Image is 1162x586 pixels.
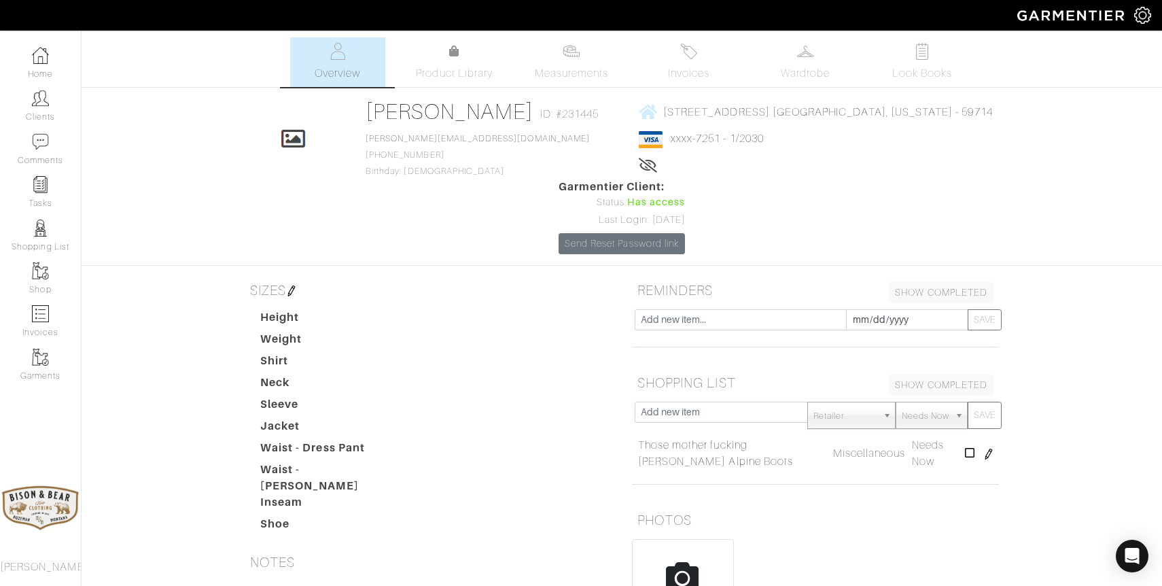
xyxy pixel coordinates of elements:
span: [STREET_ADDRESS] [GEOGRAPHIC_DATA], [US_STATE] - 59714 [663,105,993,118]
span: Wardrobe [781,65,830,82]
span: Garmentier Client: [559,179,685,195]
div: Status: [559,195,685,210]
a: xxxx-7251 - 1/2030 [671,133,764,145]
dt: Weight [250,331,405,353]
a: Look Books [875,37,970,87]
a: SHOW COMPLETED [889,375,993,396]
img: dashboard-icon-dbcd8f5a0b271acd01030246c82b418ddd0df26cd7fceb0bd07c9910d44c42f6.png [32,47,49,64]
a: Invoices [641,37,736,87]
span: Invoices [668,65,709,82]
a: SHOW COMPLETED [889,282,993,303]
span: Has access [627,195,686,210]
dt: Jacket [250,418,405,440]
span: Measurements [535,65,609,82]
img: orders-icon-0abe47150d42831381b5fb84f609e132dff9fe21cb692f30cb5eec754e2cba89.png [32,305,49,322]
h5: SIZES [245,277,612,304]
dt: Shirt [250,353,405,375]
dt: Waist - [PERSON_NAME] [250,462,405,494]
a: [PERSON_NAME][EMAIL_ADDRESS][DOMAIN_NAME] [366,134,590,143]
span: Overview [315,65,360,82]
h5: NOTES [245,549,612,576]
h5: PHOTOS [632,506,999,534]
img: stylists-icon-eb353228a002819b7ec25b43dbf5f0378dd9e0616d9560372ff212230b889e62.png [32,220,49,237]
img: comment-icon-a0a6a9ef722e966f86d9cbdc48e553b5cf19dbc54f86b18d962a5391bc8f6eb6.png [32,133,49,150]
dt: Inseam [250,494,405,516]
h5: SHOPPING LIST [632,369,999,396]
a: Product Library [407,44,502,82]
dt: Height [250,309,405,331]
span: Needs Now [902,402,949,430]
span: Retailer [813,402,877,430]
div: Open Intercom Messenger [1116,540,1148,572]
a: Those mother fucking [PERSON_NAME] Alpine Boots [638,437,826,470]
button: SAVE [968,309,1002,330]
span: Product Library [416,65,493,82]
a: Overview [290,37,385,87]
img: pen-cf24a1663064a2ec1b9c1bd2387e9de7a2fa800b781884d57f21acf72779bad2.png [983,449,994,460]
img: orders-27d20c2124de7fd6de4e0e44c1d41de31381a507db9b33961299e4e07d508b8c.svg [680,43,697,60]
img: reminder-icon-8004d30b9f0a5d33ae49ab947aed9ed385cf756f9e5892f1edd6e32f2345188e.png [32,176,49,193]
img: measurements-466bbee1fd09ba9460f595b01e5d73f9e2bff037440d3c8f018324cb6cdf7a4a.svg [563,43,580,60]
img: visa-934b35602734be37eb7d5d7e5dbcd2044c359bf20a24dc3361ca3fa54326a8a7.png [639,131,663,148]
img: pen-cf24a1663064a2ec1b9c1bd2387e9de7a2fa800b781884d57f21acf72779bad2.png [286,286,297,296]
img: todo-9ac3debb85659649dc8f770b8b6100bb5dab4b48dedcbae339e5042a72dfd3cc.svg [914,43,931,60]
span: [PHONE_NUMBER] Birthday: [DEMOGRAPHIC_DATA] [366,134,590,176]
input: Add new item [635,402,808,423]
dt: Sleeve [250,396,405,418]
dt: Neck [250,375,405,396]
button: SAVE [968,402,1002,429]
img: garments-icon-b7da505a4dc4fd61783c78ac3ca0ef83fa9d6f193b1c9dc38574b1d14d53ca28.png [32,349,49,366]
img: garmentier-logo-header-white-b43fb05a5012e4ada735d5af1a66efaba907eab6374d6393d1fbf88cb4ef424d.png [1010,3,1134,27]
h5: REMINDERS [632,277,999,304]
span: Look Books [892,65,953,82]
a: Measurements [524,37,620,87]
div: Last Login: [DATE] [559,213,685,228]
a: [STREET_ADDRESS] [GEOGRAPHIC_DATA], [US_STATE] - 59714 [639,103,993,120]
dt: Waist - Dress Pant [250,440,405,462]
span: Needs Now [912,439,944,468]
a: Send Reset Password link [559,233,685,254]
a: [PERSON_NAME] [366,99,533,124]
img: garments-icon-b7da505a4dc4fd61783c78ac3ca0ef83fa9d6f193b1c9dc38574b1d14d53ca28.png [32,262,49,279]
a: Wardrobe [758,37,853,87]
img: clients-icon-6bae9207a08558b7cb47a8932f037763ab4055f8c8b6bfacd5dc20c3e0201464.png [32,90,49,107]
span: Miscellaneous [833,447,906,460]
img: gear-icon-white-bd11855cb880d31180b6d7d6211b90ccbf57a29d726f0c71d8c61bd08dd39cc2.png [1134,7,1151,24]
img: wardrobe-487a4870c1b7c33e795ec22d11cfc2ed9d08956e64fb3008fe2437562e282088.svg [797,43,814,60]
img: basicinfo-40fd8af6dae0f16599ec9e87c0ef1c0a1fdea2edbe929e3d69a839185d80c458.svg [329,43,346,60]
dt: Shoe [250,516,405,538]
span: ID: #231445 [540,106,599,122]
input: Add new item... [635,309,847,330]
